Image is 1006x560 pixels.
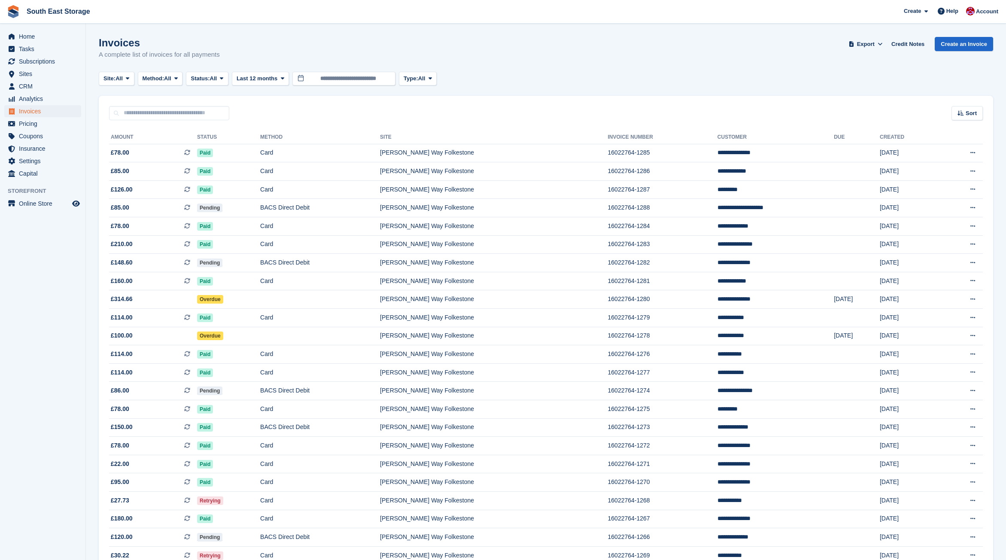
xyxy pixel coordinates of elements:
td: Card [260,473,380,492]
td: BACS Direct Debit [260,528,380,547]
span: £30.22 [111,551,129,560]
td: [DATE] [834,327,880,345]
td: [DATE] [880,199,939,217]
td: [PERSON_NAME] Way Folkestone [380,473,608,492]
span: Storefront [8,187,85,195]
span: £160.00 [111,277,133,286]
span: Type: [404,74,418,83]
td: Card [260,345,380,364]
span: £114.00 [111,350,133,359]
span: Settings [19,155,70,167]
td: 16022764-1277 [608,363,717,382]
td: [PERSON_NAME] Way Folkestone [380,363,608,382]
span: £120.00 [111,533,133,542]
span: Paid [197,478,213,487]
span: £210.00 [111,240,133,249]
a: menu [4,143,81,155]
td: 16022764-1267 [608,510,717,528]
span: Sites [19,68,70,80]
span: £78.00 [111,405,129,414]
a: menu [4,30,81,43]
td: 16022764-1270 [608,473,717,492]
td: [DATE] [880,400,939,419]
span: Method: [143,74,164,83]
span: Paid [197,405,213,414]
span: £148.60 [111,258,133,267]
a: menu [4,43,81,55]
span: Paid [197,313,213,322]
span: Pending [197,387,222,395]
td: Card [260,491,380,510]
span: Account [976,7,998,16]
span: £126.00 [111,185,133,194]
a: menu [4,93,81,105]
span: Retrying [197,496,223,505]
td: [DATE] [880,491,939,510]
span: Retrying [197,551,223,560]
span: £78.00 [111,222,129,231]
td: Card [260,363,380,382]
img: Roger Norris [966,7,975,15]
td: [PERSON_NAME] Way Folkestone [380,199,608,217]
td: BACS Direct Debit [260,418,380,437]
span: Coupons [19,130,70,142]
span: £22.00 [111,460,129,469]
span: Insurance [19,143,70,155]
td: 16022764-1266 [608,528,717,547]
td: BACS Direct Debit [260,199,380,217]
td: 16022764-1280 [608,290,717,309]
span: £85.00 [111,167,129,176]
td: [DATE] [880,272,939,290]
span: Paid [197,350,213,359]
span: Capital [19,167,70,180]
td: 16022764-1285 [608,144,717,162]
td: [DATE] [880,309,939,327]
span: £114.00 [111,368,133,377]
span: £114.00 [111,313,133,322]
span: All [210,74,217,83]
td: [PERSON_NAME] Way Folkestone [380,345,608,364]
td: [PERSON_NAME] Way Folkestone [380,382,608,400]
td: Card [260,400,380,419]
span: Site: [103,74,115,83]
td: [DATE] [880,455,939,473]
td: 16022764-1268 [608,491,717,510]
td: [PERSON_NAME] Way Folkestone [380,455,608,473]
a: South East Storage [23,4,94,18]
a: Create an Invoice [935,37,993,51]
a: menu [4,198,81,210]
th: Created [880,131,939,144]
span: £314.66 [111,295,133,304]
span: Paid [197,186,213,194]
td: [PERSON_NAME] Way Folkestone [380,418,608,437]
td: 16022764-1286 [608,162,717,181]
span: Paid [197,277,213,286]
td: 16022764-1272 [608,437,717,455]
span: £27.73 [111,496,129,505]
span: Paid [197,240,213,249]
span: Subscriptions [19,55,70,67]
span: Tasks [19,43,70,55]
span: All [164,74,171,83]
span: CRM [19,80,70,92]
a: menu [4,155,81,167]
td: [DATE] [880,345,939,364]
td: Card [260,510,380,528]
span: £180.00 [111,514,133,523]
button: Status: All [186,72,228,86]
td: Card [260,309,380,327]
span: Export [857,40,875,49]
a: menu [4,118,81,130]
td: [PERSON_NAME] Way Folkestone [380,309,608,327]
span: £150.00 [111,423,133,432]
td: [PERSON_NAME] Way Folkestone [380,144,608,162]
td: [DATE] [880,510,939,528]
td: 16022764-1279 [608,309,717,327]
span: Pricing [19,118,70,130]
td: 16022764-1273 [608,418,717,437]
th: Status [197,131,260,144]
span: Create [904,7,921,15]
td: [DATE] [834,290,880,309]
a: menu [4,68,81,80]
span: Online Store [19,198,70,210]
